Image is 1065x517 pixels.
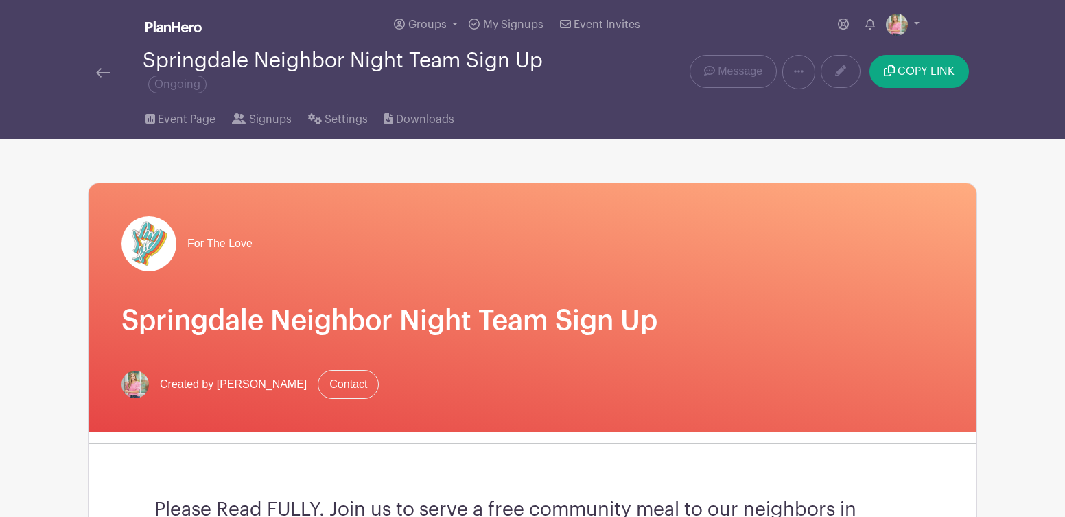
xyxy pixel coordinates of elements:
[143,49,587,95] div: Springdale Neighbor Night Team Sign Up
[574,19,640,30] span: Event Invites
[145,95,215,139] a: Event Page
[96,68,110,78] img: back-arrow-29a5d9b10d5bd6ae65dc969a981735edf675c4d7a1fe02e03b50dbd4ba3cdb55.svg
[325,111,368,128] span: Settings
[318,370,379,399] a: Contact
[898,66,955,77] span: COPY LINK
[718,63,762,80] span: Message
[121,371,149,398] img: 2x2%20headshot.png
[121,304,944,337] h1: Springdale Neighbor Night Team Sign Up
[148,76,207,93] span: Ongoing
[869,55,969,88] button: COPY LINK
[886,14,908,36] img: 2x2%20headshot.png
[160,376,307,393] span: Created by [PERSON_NAME]
[308,95,368,139] a: Settings
[121,216,176,271] img: pageload-spinner.gif
[690,55,777,88] a: Message
[408,19,447,30] span: Groups
[145,21,202,32] img: logo_white-6c42ec7e38ccf1d336a20a19083b03d10ae64f83f12c07503d8b9e83406b4c7d.svg
[396,111,454,128] span: Downloads
[232,95,291,139] a: Signups
[158,111,215,128] span: Event Page
[384,95,454,139] a: Downloads
[187,235,253,252] span: For The Love
[483,19,543,30] span: My Signups
[249,111,292,128] span: Signups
